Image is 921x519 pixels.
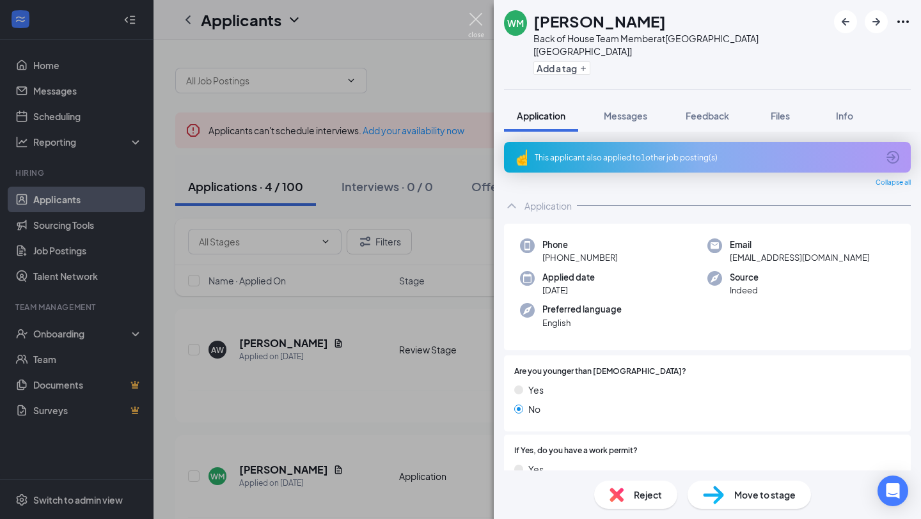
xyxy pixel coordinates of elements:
[734,488,796,502] span: Move to stage
[604,110,647,121] span: Messages
[528,462,544,476] span: Yes
[634,488,662,502] span: Reject
[836,110,853,121] span: Info
[730,271,759,284] span: Source
[542,271,595,284] span: Applied date
[878,476,908,506] div: Open Intercom Messenger
[524,199,572,212] div: Application
[528,383,544,397] span: Yes
[834,10,857,33] button: ArrowLeftNew
[686,110,729,121] span: Feedback
[517,110,565,121] span: Application
[535,152,878,163] div: This applicant also applied to 1 other job posting(s)
[542,251,618,264] span: [PHONE_NUMBER]
[885,150,901,165] svg: ArrowCircle
[876,178,911,188] span: Collapse all
[869,14,884,29] svg: ArrowRight
[771,110,790,121] span: Files
[730,238,870,251] span: Email
[507,17,524,29] div: WM
[542,303,622,316] span: Preferred language
[542,316,622,329] span: English
[528,402,540,416] span: No
[865,10,888,33] button: ArrowRight
[730,284,759,297] span: Indeed
[895,14,911,29] svg: Ellipses
[838,14,853,29] svg: ArrowLeftNew
[504,198,519,213] svg: ChevronUp
[533,10,666,32] h1: [PERSON_NAME]
[514,366,686,378] span: Are you younger than [DEMOGRAPHIC_DATA]?
[533,61,590,75] button: PlusAdd a tag
[579,65,587,72] svg: Plus
[514,445,638,457] span: If Yes, do you have a work permit?
[730,251,870,264] span: [EMAIL_ADDRESS][DOMAIN_NAME]
[542,284,595,297] span: [DATE]
[533,32,828,58] div: Back of House Team Member at [GEOGRAPHIC_DATA] [[GEOGRAPHIC_DATA]]
[542,238,618,251] span: Phone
